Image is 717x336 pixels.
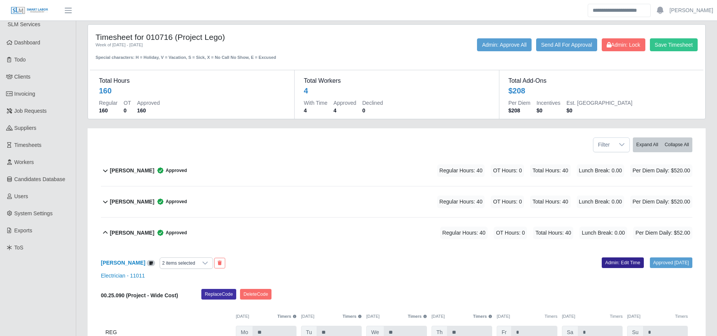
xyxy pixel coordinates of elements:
[633,137,662,152] button: Expand All
[101,186,692,217] button: [PERSON_NAME] Approved Regular Hours: 40 OT Hours: 0 Total Hours: 40 Lunch Break: 0.00Per Diem Da...
[124,107,131,114] dd: 0
[630,196,692,208] span: Per Diem Daily: $520.00
[494,227,527,239] span: OT Hours: 0
[473,313,493,320] button: Timers
[278,313,297,320] button: Timers
[437,164,485,177] span: Regular Hours: 40
[497,313,557,320] div: [DATE]
[602,38,645,51] button: Admin: Lock
[14,227,32,233] span: Exports
[14,210,53,216] span: System Settings
[670,6,713,14] a: [PERSON_NAME]
[110,167,154,175] b: [PERSON_NAME]
[99,85,111,96] div: 160
[566,107,632,114] dd: $0
[633,227,692,239] span: Per Diem Daily: $52.00
[11,6,49,15] img: SLM Logo
[101,155,692,186] button: [PERSON_NAME] Approved Regular Hours: 40 OT Hours: 0 Total Hours: 40 Lunch Break: 0.00Per Diem Da...
[537,99,560,107] dt: Incentives
[214,258,225,268] button: End Worker & Remove from the Timesheet
[160,258,198,268] div: 2 items selected
[154,229,187,237] span: Approved
[99,107,118,114] dd: 160
[14,245,24,251] span: ToS
[661,137,692,152] button: Collapse All
[101,218,692,248] button: [PERSON_NAME] Approved Regular Hours: 40 OT Hours: 0 Total Hours: 40 Lunch Break: 0.00Per Diem Da...
[431,313,492,320] div: [DATE]
[491,164,524,177] span: OT Hours: 0
[101,273,145,279] a: Electrician - 11011
[110,229,154,237] b: [PERSON_NAME]
[101,292,178,298] b: 00.25.090 (Project - Wide Cost)
[14,57,26,63] span: Todo
[675,313,688,320] button: Timers
[14,159,34,165] span: Workers
[566,99,632,107] dt: Est. [GEOGRAPHIC_DATA]
[14,74,31,80] span: Clients
[304,107,327,114] dd: 4
[14,193,28,199] span: Users
[96,32,340,42] h4: Timesheet for 010716 (Project Lego)
[577,196,624,208] span: Lunch Break: 0.00
[366,313,427,320] div: [DATE]
[544,313,557,320] button: Timers
[334,107,356,114] dd: 4
[343,313,362,320] button: Timers
[437,196,485,208] span: Regular Hours: 40
[633,137,692,152] div: bulk actions
[201,289,236,300] button: ReplaceCode
[101,260,145,266] a: [PERSON_NAME]
[14,125,36,131] span: Suppliers
[650,38,698,51] button: Save Timesheet
[537,107,560,114] dd: $0
[508,99,530,107] dt: Per Diem
[508,107,530,114] dd: $208
[588,4,651,17] input: Search
[530,196,570,208] span: Total Hours: 40
[508,85,526,96] div: $208
[96,42,340,48] div: Week of [DATE] - [DATE]
[650,257,692,268] a: Approved [DATE]
[236,313,297,320] div: [DATE]
[99,99,118,107] dt: Regular
[14,176,66,182] span: Candidates Database
[562,313,623,320] div: [DATE]
[154,198,187,205] span: Approved
[362,99,383,107] dt: Declined
[147,260,155,266] a: View/Edit Notes
[579,227,627,239] span: Lunch Break: 0.00
[491,196,524,208] span: OT Hours: 0
[334,99,356,107] dt: Approved
[627,313,688,320] div: [DATE]
[602,257,644,268] a: Admin: Edit Time
[99,76,285,85] dt: Total Hours
[304,85,308,96] div: 4
[408,313,427,320] button: Timers
[477,38,532,51] button: Admin: Approve All
[593,138,614,152] span: Filter
[14,142,42,148] span: Timesheets
[508,76,694,85] dt: Total Add-Ons
[304,99,327,107] dt: With Time
[124,99,131,107] dt: OT
[14,108,47,114] span: Job Requests
[607,42,640,48] span: Admin: Lock
[530,164,570,177] span: Total Hours: 40
[610,313,623,320] button: Timers
[110,198,154,206] b: [PERSON_NAME]
[630,164,692,177] span: Per Diem Daily: $520.00
[577,164,624,177] span: Lunch Break: 0.00
[14,91,35,97] span: Invoicing
[154,167,187,174] span: Approved
[536,38,597,51] button: Send All For Approval
[8,21,40,27] span: SLM Services
[137,107,160,114] dd: 160
[137,99,160,107] dt: Approved
[14,39,41,46] span: Dashboard
[96,48,340,61] div: Special characters: H = Holiday, V = Vacation, S = Sick, X = No Call No Show, E = Excused
[533,227,573,239] span: Total Hours: 40
[440,227,488,239] span: Regular Hours: 40
[240,289,271,300] button: DeleteCode
[362,107,383,114] dd: 0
